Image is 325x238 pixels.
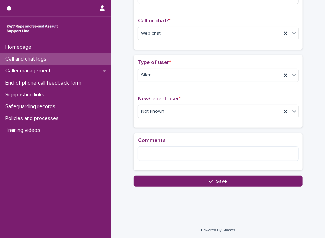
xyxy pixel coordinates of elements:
p: End of phone call feedback form [3,80,87,86]
p: Homepage [3,44,37,50]
span: Comments [138,138,166,143]
p: Safeguarding records [3,103,61,110]
p: Caller management [3,68,56,74]
p: Call and chat logs [3,56,52,62]
a: Powered By Stacker [201,228,235,232]
span: Type of user [138,59,171,65]
span: New/repeat user [138,96,181,101]
span: Not known [141,108,164,115]
p: Signposting links [3,92,50,98]
p: Policies and processes [3,115,64,122]
span: Silent [141,72,153,79]
img: rhQMoQhaT3yELyF149Cw [5,22,59,35]
span: Web chat [141,30,161,37]
button: Save [134,176,303,187]
span: Save [216,179,227,184]
p: Training videos [3,127,46,134]
span: Call or chat? [138,18,171,23]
